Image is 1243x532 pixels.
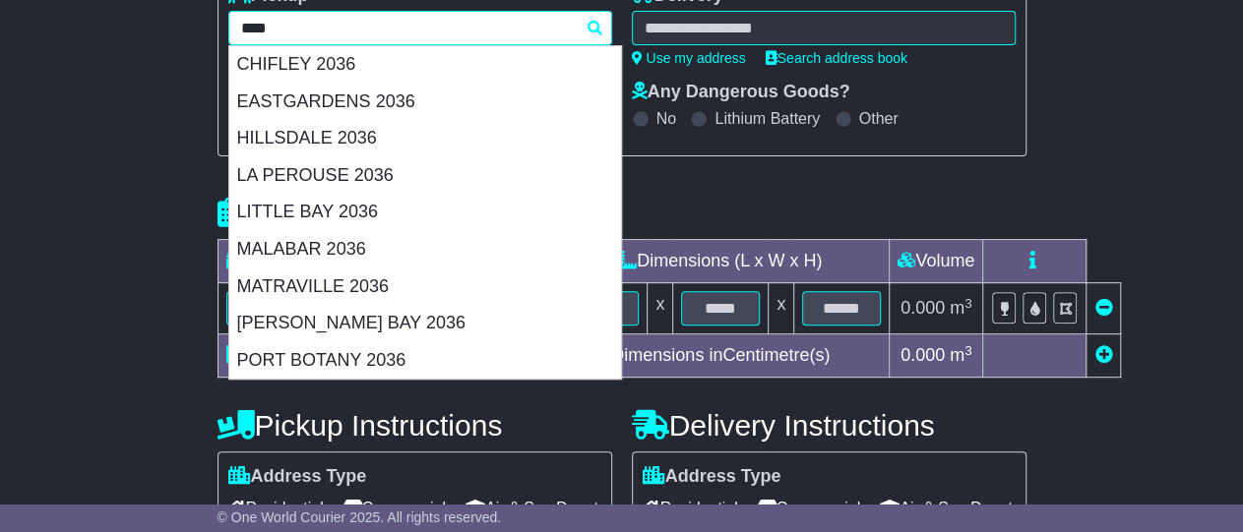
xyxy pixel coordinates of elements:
td: Dimensions (L x W x H) [552,240,890,283]
span: Residential [228,493,324,523]
label: Address Type [643,466,781,488]
span: 0.000 [901,345,945,365]
td: Volume [890,240,983,283]
div: MALABAR 2036 [229,231,621,268]
h4: Package details | [218,197,465,229]
td: Total [218,334,382,378]
h4: Delivery Instructions [632,409,1026,442]
td: Dimensions in Centimetre(s) [552,334,890,378]
div: LITTLE BAY 2036 [229,194,621,231]
span: Air & Sea Depot [880,493,1013,523]
a: Use my address [632,50,746,66]
div: EASTGARDENS 2036 [229,84,621,121]
td: x [769,283,794,334]
a: Search address book [766,50,907,66]
typeahead: Please provide city [228,11,612,45]
label: Lithium Battery [715,109,820,128]
label: Other [859,109,899,128]
div: [PERSON_NAME] BAY 2036 [229,305,621,342]
span: m [950,298,972,318]
td: x [648,283,673,334]
span: m [950,345,972,365]
span: © One World Courier 2025. All rights reserved. [218,509,502,525]
span: Commercial [758,493,860,523]
label: Address Type [228,466,367,488]
div: MATRAVILLE 2036 [229,268,621,306]
div: PORT BOTANY 2036 [229,342,621,380]
label: No [656,109,676,128]
span: Residential [643,493,738,523]
sup: 3 [964,343,972,358]
div: LA PEROUSE 2036 [229,157,621,195]
span: 0.000 [901,298,945,318]
a: Remove this item [1094,298,1112,318]
div: CHIFLEY 2036 [229,46,621,84]
a: Add new item [1094,345,1112,365]
span: Air & Sea Depot [466,493,598,523]
td: Type [218,240,382,283]
sup: 3 [964,296,972,311]
h4: Pickup Instructions [218,409,612,442]
span: Commercial [343,493,446,523]
div: HILLSDALE 2036 [229,120,621,157]
label: Any Dangerous Goods? [632,82,850,103]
